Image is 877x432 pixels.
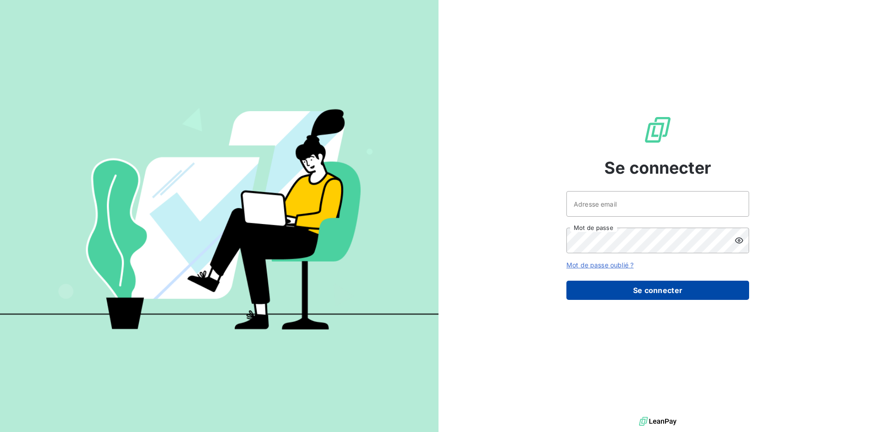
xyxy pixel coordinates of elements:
[566,191,749,217] input: placeholder
[643,115,672,144] img: Logo LeanPay
[566,281,749,300] button: Se connecter
[566,261,634,269] a: Mot de passe oublié ?
[639,415,676,428] img: logo
[604,155,711,180] span: Se connecter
